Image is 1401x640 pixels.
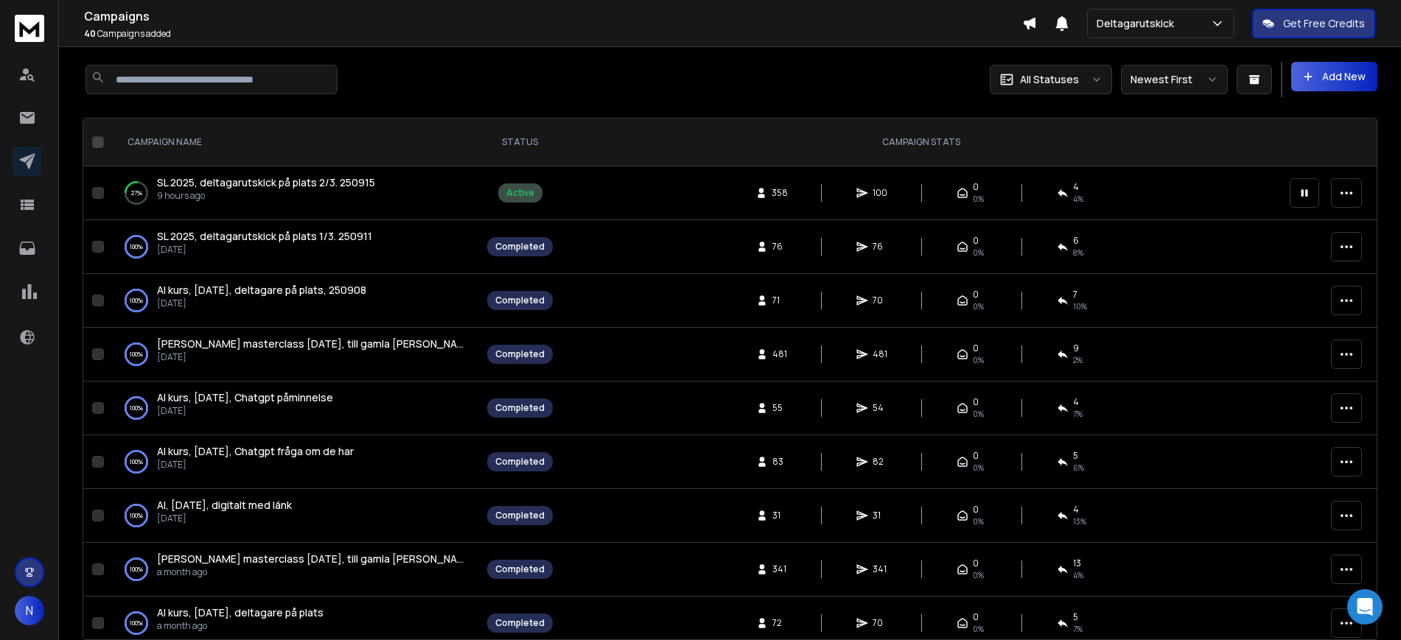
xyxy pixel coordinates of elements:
div: Completed [495,402,545,414]
span: 82 [873,456,887,468]
button: N [15,596,44,625]
span: 0 [973,558,979,569]
p: Campaigns added [84,28,1022,40]
span: 9 [1073,342,1079,354]
div: Completed [495,348,545,360]
span: 4 [1073,504,1079,516]
p: [DATE] [157,459,354,471]
span: 0 [973,342,979,354]
td: 100%[PERSON_NAME] masterclass [DATE], till gamla [PERSON_NAME], [DATE], 250819a month ago [110,543,478,597]
span: SL 2025, deltagarutskick på plats 1/3. 250911 [157,229,372,243]
a: SL 2025, deltagarutskick på plats 1/3. 250911 [157,229,372,244]
button: Add New [1291,62,1377,91]
span: 31 [772,510,787,521]
span: [PERSON_NAME] masterclass [DATE], till gamla [PERSON_NAME], [DATE], 250819 [157,552,557,566]
p: a month ago [157,620,324,632]
p: All Statuses [1020,72,1079,87]
span: AI kurs, [DATE], Chatgpt fråga om de har [157,444,354,458]
div: Completed [495,563,545,575]
span: 4 % [1073,569,1083,581]
td: 100%SL 2025, deltagarutskick på plats 1/3. 250911[DATE] [110,220,478,274]
span: 55 [772,402,787,414]
span: 5 [1073,450,1078,462]
a: AI kurs, [DATE], Chatgpt påminnelse [157,390,333,405]
span: 0% [973,247,984,259]
span: 13 % [1073,516,1086,527]
div: Completed [495,456,545,468]
th: CAMPAIGN NAME [110,119,478,166]
td: 27%SL 2025, deltagarutskick på plats 2/3. 2509159 hours ago [110,166,478,220]
button: Get Free Credits [1252,9,1375,38]
p: 27 % [131,186,142,200]
span: 0% [973,569,984,581]
p: 100 % [130,347,143,362]
span: 31 [873,510,887,521]
span: 54 [873,402,887,414]
td: 100%AI kurs, [DATE], Chatgpt påminnelse[DATE] [110,381,478,435]
span: 8 % [1073,247,1083,259]
td: 100%AI kurs, [DATE], Chatgpt fråga om de har[DATE] [110,435,478,489]
span: 0 [973,289,979,300]
a: [PERSON_NAME] masterclass [DATE], till gamla [PERSON_NAME], [DATE], 250901 [157,337,464,351]
span: 0 [973,504,979,516]
p: a month ago [157,566,464,578]
a: AI kurs, [DATE], Chatgpt fråga om de har [157,444,354,459]
span: 7 % [1073,623,1083,635]
p: [DATE] [157,513,292,524]
h1: Campaigns [84,7,1022,25]
span: 358 [772,187,788,199]
span: 100 [873,187,887,199]
span: 0% [973,408,984,420]
span: 0% [973,354,984,366]
span: 6 % [1073,462,1084,474]
p: [DATE] [157,405,333,417]
td: 100%AI kurs, [DATE], deltagare på plats, 250908[DATE] [110,274,478,328]
p: 100 % [130,454,143,469]
span: 13 [1073,558,1081,569]
span: 0 [973,181,979,193]
a: AI kurs, [DATE], deltagare på plats, 250908 [157,283,366,298]
span: 0% [973,300,984,312]
th: CAMPAIGN STATS [562,119,1281,166]
div: Completed [495,241,545,253]
span: 341 [873,563,887,575]
span: SL 2025, deltagarutskick på plats 2/3. 250915 [157,175,375,189]
span: 71 [772,295,787,306]
span: 70 [873,295,887,306]
span: AI kurs, [DATE], deltagare på plats, 250908 [157,283,366,297]
div: Completed [495,617,545,629]
span: 72 [772,617,787,629]
span: 481 [873,348,887,360]
p: [DATE] [157,298,366,309]
span: 76 [772,241,787,253]
span: 0% [973,462,984,474]
p: 100 % [130,239,143,254]
button: Newest First [1121,65,1228,94]
th: STATUS [478,119,562,166]
span: 0% [973,623,984,635]
a: [PERSON_NAME] masterclass [DATE], till gamla [PERSON_NAME], [DATE], 250819 [157,552,464,566]
span: 4 [1073,396,1079,408]
span: 7 % [1073,408,1083,420]
span: 0 [973,450,979,462]
span: 0% [973,516,984,527]
p: 100 % [130,293,143,308]
a: SL 2025, deltagarutskick på plats 2/3. 250915 [157,175,375,190]
span: 4 % [1073,193,1083,205]
span: 83 [772,456,787,468]
span: 341 [772,563,787,575]
span: 4 [1073,181,1079,193]
span: 0 [973,611,979,623]
div: Completed [495,510,545,521]
span: 481 [772,348,787,360]
span: AI kurs, [DATE], deltagare på plats [157,605,324,619]
a: AI kurs, [DATE], deltagare på plats [157,605,324,620]
span: 6 [1073,235,1079,247]
div: Active [506,187,534,199]
span: 5 [1073,611,1078,623]
span: 7 [1073,289,1077,300]
span: 76 [873,241,887,253]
